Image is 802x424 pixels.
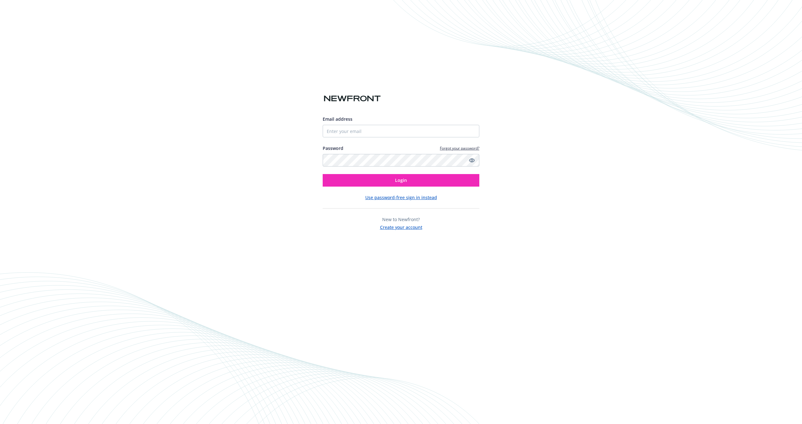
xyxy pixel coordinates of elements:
[380,223,422,231] button: Create your account
[323,116,352,122] span: Email address
[323,145,343,151] label: Password
[382,216,420,222] span: New to Newfront?
[323,154,479,167] input: Enter your password
[323,174,479,187] button: Login
[395,177,407,183] span: Login
[323,125,479,137] input: Enter your email
[468,156,476,164] a: Show password
[365,194,437,201] button: Use password-free sign in instead
[323,93,382,104] img: Newfront logo
[440,146,479,151] a: Forgot your password?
